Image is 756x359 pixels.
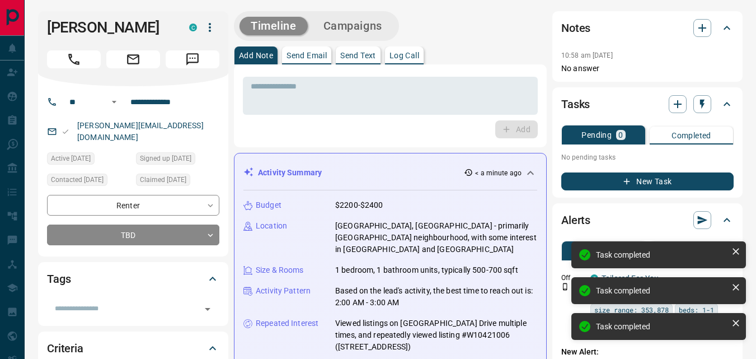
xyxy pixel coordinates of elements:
[561,283,569,291] svg: Push Notification Only
[256,318,318,329] p: Repeated Interest
[47,225,219,245] div: TBD
[47,152,130,168] div: Mon Dec 30 2024
[389,52,419,59] p: Log Call
[256,199,281,211] p: Budget
[561,19,590,37] h2: Notes
[672,132,711,139] p: Completed
[561,273,584,283] p: Off
[258,167,322,179] p: Activity Summary
[561,52,613,59] p: 10:58 am [DATE]
[340,52,376,59] p: Send Text
[335,285,537,309] p: Based on the lead's activity, the best time to reach out is: 2:00 AM - 3:00 AM
[51,174,104,185] span: Contacted [DATE]
[77,121,204,142] a: [PERSON_NAME][EMAIL_ADDRESS][DOMAIN_NAME]
[561,91,734,118] div: Tasks
[596,286,727,295] div: Task completed
[581,131,612,139] p: Pending
[136,174,219,189] div: Mon Oct 28 2024
[140,174,186,185] span: Claimed [DATE]
[136,152,219,168] div: Wed Oct 23 2024
[596,322,727,331] div: Task completed
[335,318,537,353] p: Viewed listings on [GEOGRAPHIC_DATA] Drive multiple times, and repeatedly viewed listing #W104210...
[107,95,121,109] button: Open
[47,195,219,216] div: Renter
[47,339,83,357] h2: Criteria
[47,270,71,288] h2: Tags
[561,149,734,166] p: No pending tasks
[200,301,215,317] button: Open
[140,153,191,164] span: Signed up [DATE]
[618,131,623,139] p: 0
[475,168,522,178] p: < a minute ago
[335,220,537,255] p: [GEOGRAPHIC_DATA], [GEOGRAPHIC_DATA] - primarily [GEOGRAPHIC_DATA] neighbourhood, with some inter...
[335,264,518,276] p: 1 bedroom, 1 bathroom units, typically 500-700 sqft
[51,153,91,164] span: Active [DATE]
[240,17,308,35] button: Timeline
[106,50,160,68] span: Email
[47,174,130,189] div: Wed Oct 23 2024
[239,52,273,59] p: Add Note
[561,63,734,74] p: No answer
[256,264,304,276] p: Size & Rooms
[47,265,219,292] div: Tags
[561,207,734,234] div: Alerts
[335,199,383,211] p: $2200-$2400
[312,17,393,35] button: Campaigns
[561,346,734,358] p: New Alert:
[47,50,101,68] span: Call
[243,162,537,183] div: Activity Summary< a minute ago
[62,128,69,136] svg: Email Valid
[596,250,727,259] div: Task completed
[166,50,219,68] span: Message
[561,95,590,113] h2: Tasks
[561,172,734,190] button: New Task
[561,15,734,41] div: Notes
[287,52,327,59] p: Send Email
[256,285,311,297] p: Activity Pattern
[47,18,172,36] h1: [PERSON_NAME]
[189,24,197,31] div: condos.ca
[256,220,287,232] p: Location
[561,211,590,229] h2: Alerts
